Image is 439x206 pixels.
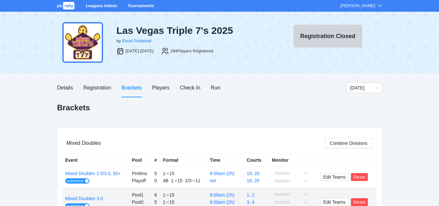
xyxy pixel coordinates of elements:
[247,192,254,198] a: 1, 2
[210,199,234,205] a: 8:00am (2h)
[163,177,168,184] div: 4B
[163,199,165,206] div: 1
[166,171,169,176] div: ➔
[354,199,366,206] span: Reset
[169,191,174,199] div: 15
[177,177,183,184] div: 15
[247,199,254,205] a: 3, 4
[350,83,378,93] span: Saturday
[341,3,375,9] div: [PERSON_NAME]
[321,198,348,206] button: Edit Teams
[63,2,74,9] span: rally
[116,25,268,36] div: Las Vegas Triple 7's 2025
[163,170,165,177] div: 1
[166,192,169,198] div: ➔
[210,171,234,176] a: 8:00am (2h)
[210,157,241,164] div: Time
[170,48,213,54] div: 294 Players Registered
[185,177,191,184] div: 2/3
[57,84,73,92] div: Details
[154,199,158,206] div: 5
[65,171,121,176] a: Mixed Doubles 2.5/3.0, 50+
[321,173,348,181] button: Edit Teams
[378,4,382,8] span: down
[247,171,259,176] a: 18, 20
[323,199,346,206] span: Edit Teams
[323,173,346,181] span: Edit Teams
[171,177,174,184] div: 1
[210,178,216,183] a: set
[325,138,373,148] button: Combine Divisions
[122,84,142,92] div: Brackets
[166,199,169,205] div: ➔
[65,157,127,164] div: Event
[163,191,165,199] div: 1
[132,199,149,206] div: Pool2
[154,170,158,177] div: 5
[330,140,368,147] span: Combine Divisions
[122,38,151,43] a: Excel Pickleball
[132,157,149,164] div: Pool
[67,134,325,152] div: Mixed Doubles
[174,178,177,183] div: ➔
[127,3,154,8] a: Tournaments
[152,84,169,92] div: Players
[125,48,153,54] div: [DATE]-[DATE]
[83,84,111,92] div: Registration
[351,173,368,181] button: Reset
[351,198,368,206] button: Reset
[62,22,103,63] img: tiple-sevens-24.png
[57,3,76,8] a: pbrally
[293,25,362,48] button: Registration Closed
[180,84,200,92] div: Check In
[57,103,90,113] h1: Brackets
[354,173,366,181] span: Reset
[195,177,200,184] div: 11
[154,157,158,164] div: #
[154,191,158,199] div: 6
[67,178,84,184] span: published
[211,84,220,92] div: Run
[57,3,62,8] span: pb
[86,3,117,8] a: Leagues Admin
[116,38,121,44] div: by
[247,157,267,164] div: Courts
[132,177,149,184] div: Playoff
[169,199,174,206] div: 15
[192,178,195,183] div: ➔
[65,196,103,201] a: Mixed Doubles 3.0
[272,157,316,164] div: Monitor
[210,192,234,198] a: 8:00am (2h)
[163,157,205,164] div: Format
[169,170,174,177] div: 15
[132,191,149,199] div: Pool1
[132,170,149,177] div: Prelims
[247,178,259,183] a: 18, 20
[154,177,158,184] div: 0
